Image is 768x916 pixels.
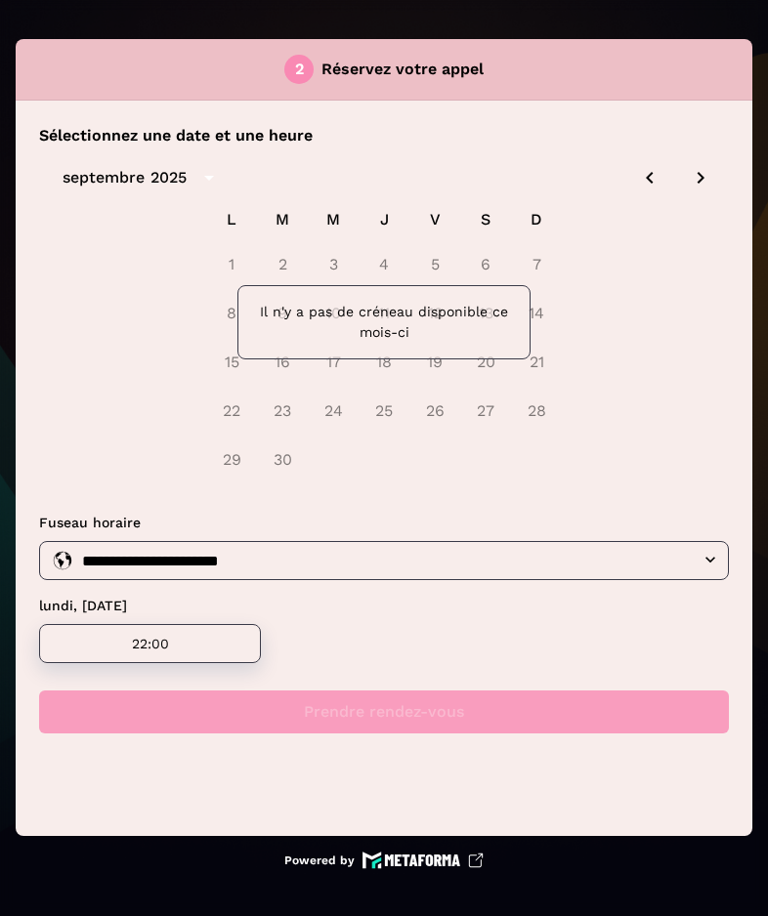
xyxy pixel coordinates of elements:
p: Sélectionnez une date et une heure [39,124,729,147]
span: J [366,200,402,239]
div: septembre [63,166,145,189]
p: Powered by [284,853,355,868]
span: M [265,200,300,239]
p: Fuseau horaire [39,513,729,533]
span: D [519,200,554,239]
p: Réservez votre appel [321,58,484,81]
span: S [468,200,503,239]
p: lundi, [DATE] [39,596,729,616]
button: Next month [684,161,717,194]
span: M [316,200,351,239]
button: Previous month [633,161,666,194]
button: calendar view is open, switch to year view [192,161,226,194]
div: 2025 [150,166,187,189]
span: V [417,200,452,239]
div: 2 [295,62,304,77]
p: 22:00 [63,636,237,651]
span: L [214,200,249,239]
button: Open [699,548,722,571]
p: Il n'y a pas de créneau disponible ce mois-ci [254,302,514,343]
a: Powered by [284,852,484,869]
